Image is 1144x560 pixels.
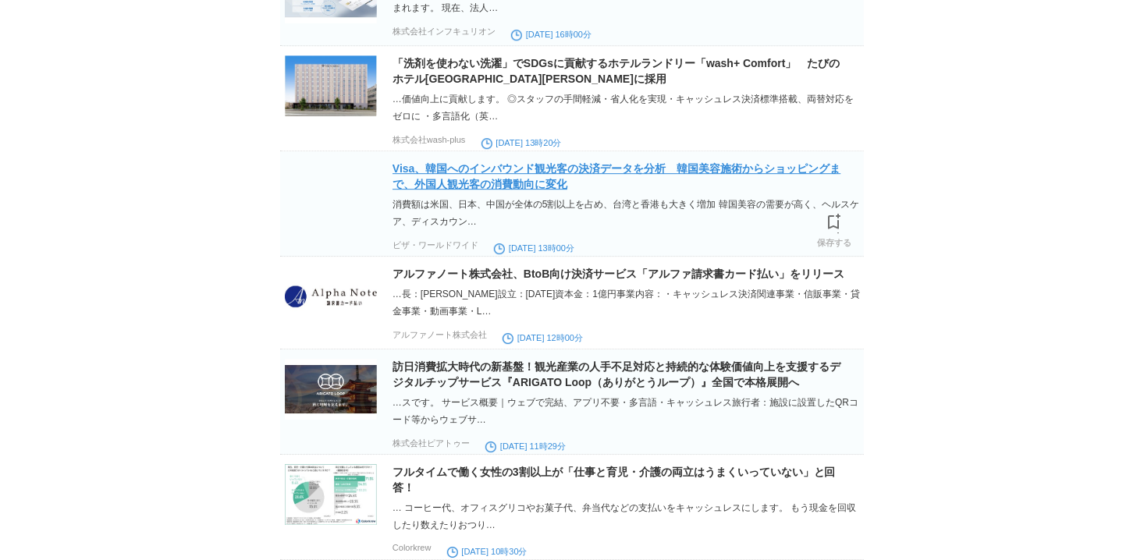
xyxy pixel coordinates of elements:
[285,464,377,525] img: 9576-89-fd8848af64d7b75b0a9d7498c2a9c232-1920x1280.png
[285,266,377,327] img: 41697-69-53d0666f93ecc3009313efc026ac2efc-398x93.jpg
[393,268,844,280] a: アルファノート株式会社、BtoB向け決済サービス「アルファ請求書カード払い」をリリース
[393,196,861,230] div: 消費額は米国、日本、中国が全体の5割以上を占め、台湾と香港も大きく増加 韓国美容の需要が高く、ヘルスケア、ディスカウン…
[817,209,851,248] a: 保存する
[393,285,861,320] div: …長：[PERSON_NAME]設立：[DATE]資本金：1億円事業内容：・キャッシュレス決済関連事業・信販事業・貸金事業・動画事業・L…
[393,499,861,533] div: … コーヒー代、オフィスグリコやお菓子代、弁当代などの支払いをキャッシュレスにします。 もう現金を回収したり数えたりおつり…
[393,57,840,85] a: 「洗剤を使わない洗濯」でSDGsに貢献するホテルランドリー「wash+ Comfort」 たびのホテル[GEOGRAPHIC_DATA][PERSON_NAME]に採用
[393,466,836,494] a: フルタイムで働く女性の3割以上が「仕事と育児・介護の両立はうまくいっていない」と回答！
[393,394,861,428] div: …スです。 サービス概要｜ウェブで完結、アプリ不要・多言語・キャッシュレス旅行者：施設に設置したQRコード等からウェブサ…
[481,138,562,147] time: [DATE] 13時20分
[494,243,574,253] time: [DATE] 13時00分
[285,55,377,116] img: 53641-187-1ccd53193500969e82647f522ec79357-3900x2600.jpg
[511,30,592,39] time: [DATE] 16時00分
[393,329,487,341] p: アルファノート株式会社
[393,26,496,37] p: 株式会社インフキュリオン
[393,90,861,125] div: …価値向上に貢献します。 ◎スタッフの手間軽減・省人化を実現・キャッシュレス決済標準搭載、両替対応をゼロに ・多言語化（英…
[393,134,466,146] p: 株式会社wash-plus
[447,547,528,556] time: [DATE] 10時30分
[393,360,840,388] a: 訪日消費拡大時代の新基盤！観光産業の人手不足対応と持続的な体験価値向上を支援するデジタルチップサービス『ARIGATO Loop（ありがとうループ）』全国で本格展開へ
[393,543,432,552] p: Colorkrew
[285,359,377,420] img: 65469-9-3538742b6dc25bf199a7b3ec0dc0bc75-1200x630.png
[393,162,841,190] a: Visa、韓国へのインバウンド観光客の決済データを分析 韓国美容施術からショッピングまで、外国人観光客の消費動向に変化
[503,333,583,342] time: [DATE] 12時00分
[393,438,470,449] p: 株式会社ピアトゥー
[393,239,478,251] p: ビザ・ワールドワイド
[485,441,566,451] time: [DATE] 11時29分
